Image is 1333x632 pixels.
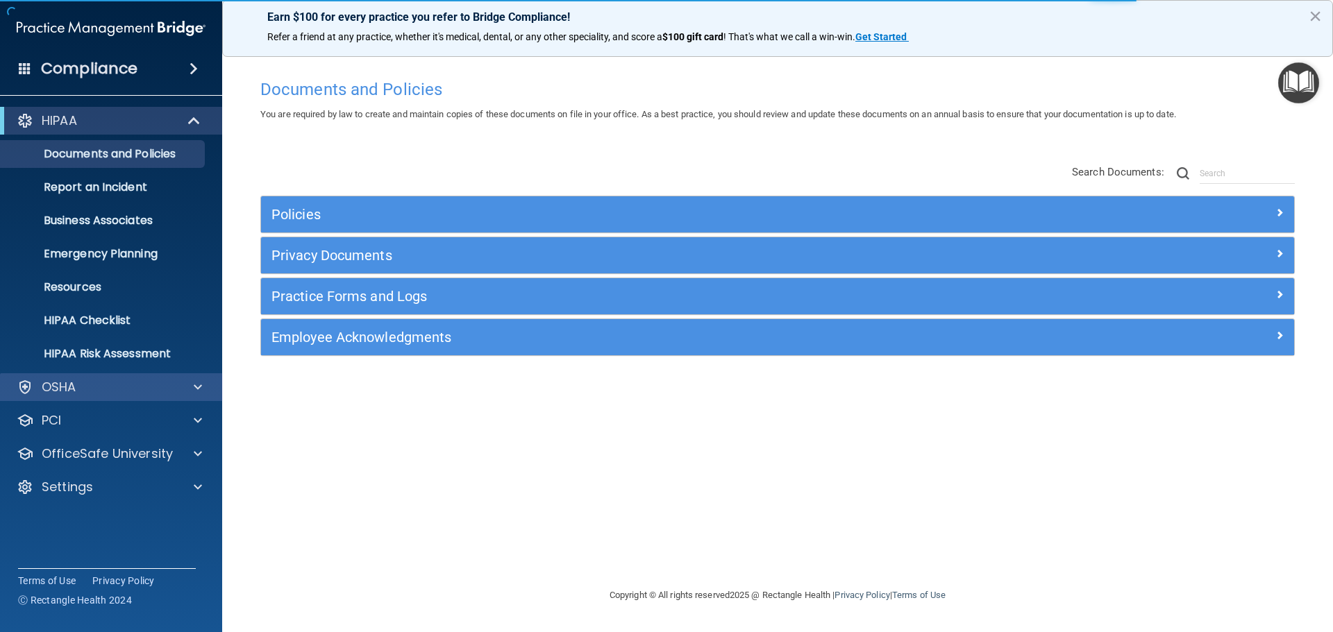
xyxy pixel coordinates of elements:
span: Refer a friend at any practice, whether it's medical, dental, or any other speciality, and score a [267,31,662,42]
a: Privacy Policy [835,590,889,600]
p: Emergency Planning [9,247,199,261]
a: PCI [17,412,202,429]
a: OfficeSafe University [17,445,202,462]
h4: Documents and Policies [260,80,1295,99]
button: Open Resource Center [1278,62,1319,103]
img: PMB logo [17,15,206,42]
button: Close [1309,5,1322,27]
strong: Get Started [855,31,907,42]
p: PCI [42,412,61,429]
a: HIPAA [17,112,201,129]
a: Terms of Use [18,574,76,588]
span: Search Documents: [1072,166,1164,178]
p: Resources [9,280,199,294]
p: OSHA [42,379,76,395]
p: HIPAA Risk Assessment [9,347,199,361]
img: ic-search.3b580494.png [1177,167,1189,180]
h5: Employee Acknowledgments [271,330,1025,345]
input: Search [1200,163,1295,184]
p: HIPAA Checklist [9,314,199,327]
a: Employee Acknowledgments [271,326,1284,348]
p: OfficeSafe University [42,445,173,462]
h5: Practice Forms and Logs [271,289,1025,304]
p: Earn $100 for every practice you refer to Bridge Compliance! [267,10,1288,24]
a: OSHA [17,379,202,395]
span: You are required by law to create and maintain copies of these documents on file in your office. ... [260,109,1176,119]
p: Report an Incident [9,180,199,194]
div: Copyright © All rights reserved 2025 @ Rectangle Health | | [524,573,1031,617]
a: Privacy Policy [92,574,155,588]
p: HIPAA [42,112,77,129]
a: Get Started [855,31,909,42]
a: Settings [17,479,202,495]
h5: Policies [271,207,1025,222]
strong: $100 gift card [662,31,723,42]
h5: Privacy Documents [271,248,1025,263]
h4: Compliance [41,59,137,78]
span: Ⓒ Rectangle Health 2024 [18,593,132,607]
a: Terms of Use [892,590,946,600]
p: Settings [42,479,93,495]
a: Policies [271,203,1284,225]
a: Practice Forms and Logs [271,285,1284,307]
p: Business Associates [9,214,199,228]
p: Documents and Policies [9,147,199,161]
span: ! That's what we call a win-win. [723,31,855,42]
a: Privacy Documents [271,244,1284,266]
